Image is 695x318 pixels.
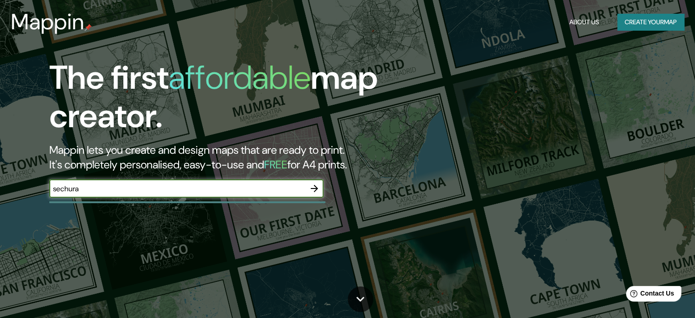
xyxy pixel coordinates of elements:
iframe: Help widget launcher [614,282,685,308]
button: Create yourmap [617,14,684,31]
h3: Mappin [11,9,85,35]
h2: Mappin lets you create and design maps that are ready to print. It's completely personalised, eas... [49,143,397,172]
button: About Us [566,14,603,31]
input: Choose your favourite place [49,183,305,194]
h1: affordable [169,56,311,99]
h5: FREE [264,157,287,172]
img: mappin-pin [85,24,92,31]
h1: The first map creator. [49,59,397,143]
